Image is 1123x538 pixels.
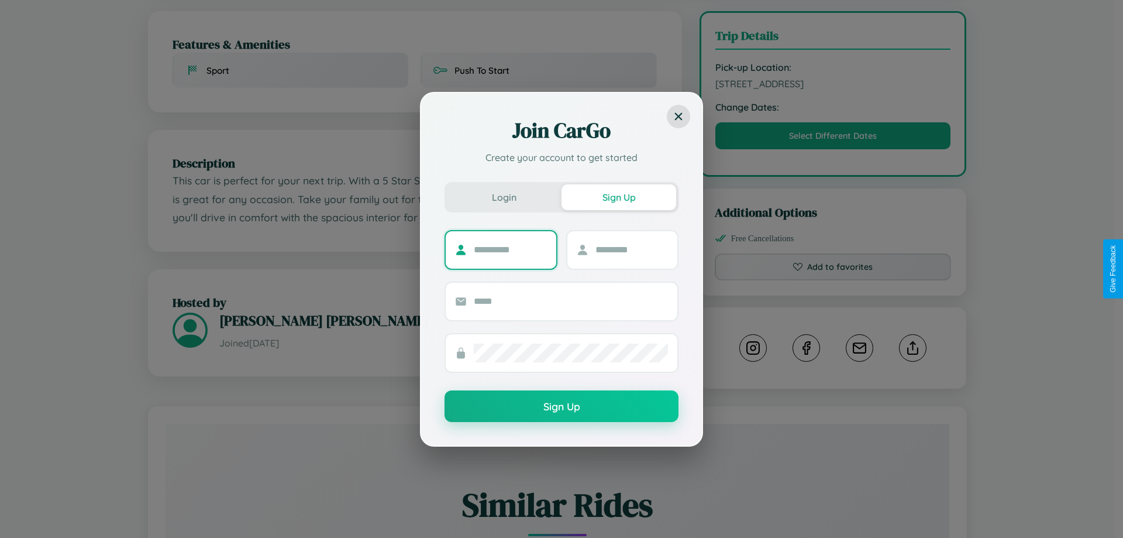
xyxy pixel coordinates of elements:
div: Give Feedback [1109,245,1117,293]
button: Sign Up [445,390,678,422]
p: Create your account to get started [445,150,678,165]
button: Sign Up [561,184,676,210]
h2: Join CarGo [445,116,678,145]
button: Login [447,184,561,210]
